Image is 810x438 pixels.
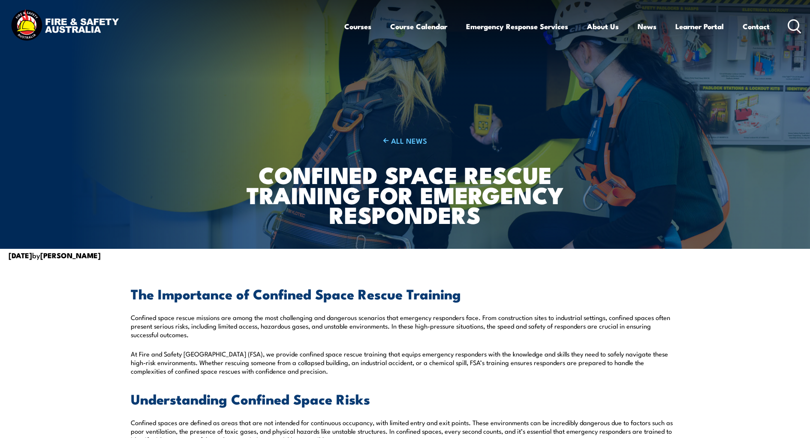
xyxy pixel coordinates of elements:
a: Course Calendar [390,15,447,38]
a: Courses [344,15,371,38]
b: The Importance of Confined Space Rescue Training [131,283,461,304]
a: News [638,15,656,38]
strong: [PERSON_NAME] [40,250,101,261]
a: Contact [743,15,770,38]
a: About Us [587,15,619,38]
p: At Fire and Safety [GEOGRAPHIC_DATA] (FSA), we provide confined space rescue training that equips... [131,350,680,375]
h1: Confined Space Rescue Training for Emergency Responders [236,164,574,224]
a: Emergency Response Services [466,15,568,38]
b: Understanding Confined Space Risks [131,388,370,409]
a: ALL NEWS [236,136,574,145]
strong: [DATE] [9,250,32,261]
p: Confined space rescue missions are among the most challenging and dangerous scenarios that emerge... [131,313,680,339]
span: by [9,250,101,260]
a: Learner Portal [675,15,724,38]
